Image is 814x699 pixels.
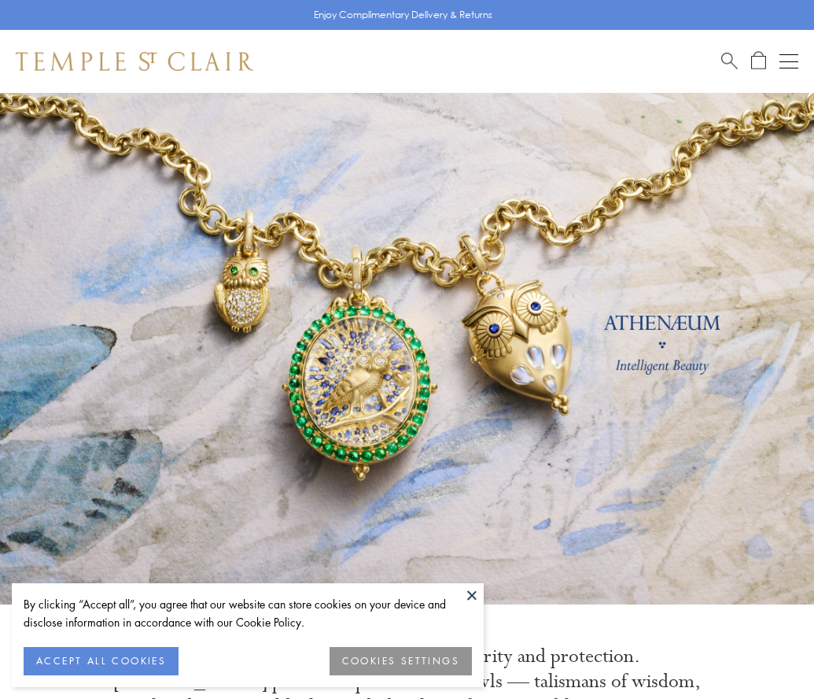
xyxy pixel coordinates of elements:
[330,647,472,675] button: COOKIES SETTINGS
[314,7,492,23] p: Enjoy Complimentary Delivery & Returns
[24,595,472,631] div: By clicking “Accept all”, you agree that our website can store cookies on your device and disclos...
[751,51,766,71] a: Open Shopping Bag
[779,52,798,71] button: Open navigation
[721,51,738,71] a: Search
[24,647,179,675] button: ACCEPT ALL COOKIES
[16,52,253,71] img: Temple St. Clair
